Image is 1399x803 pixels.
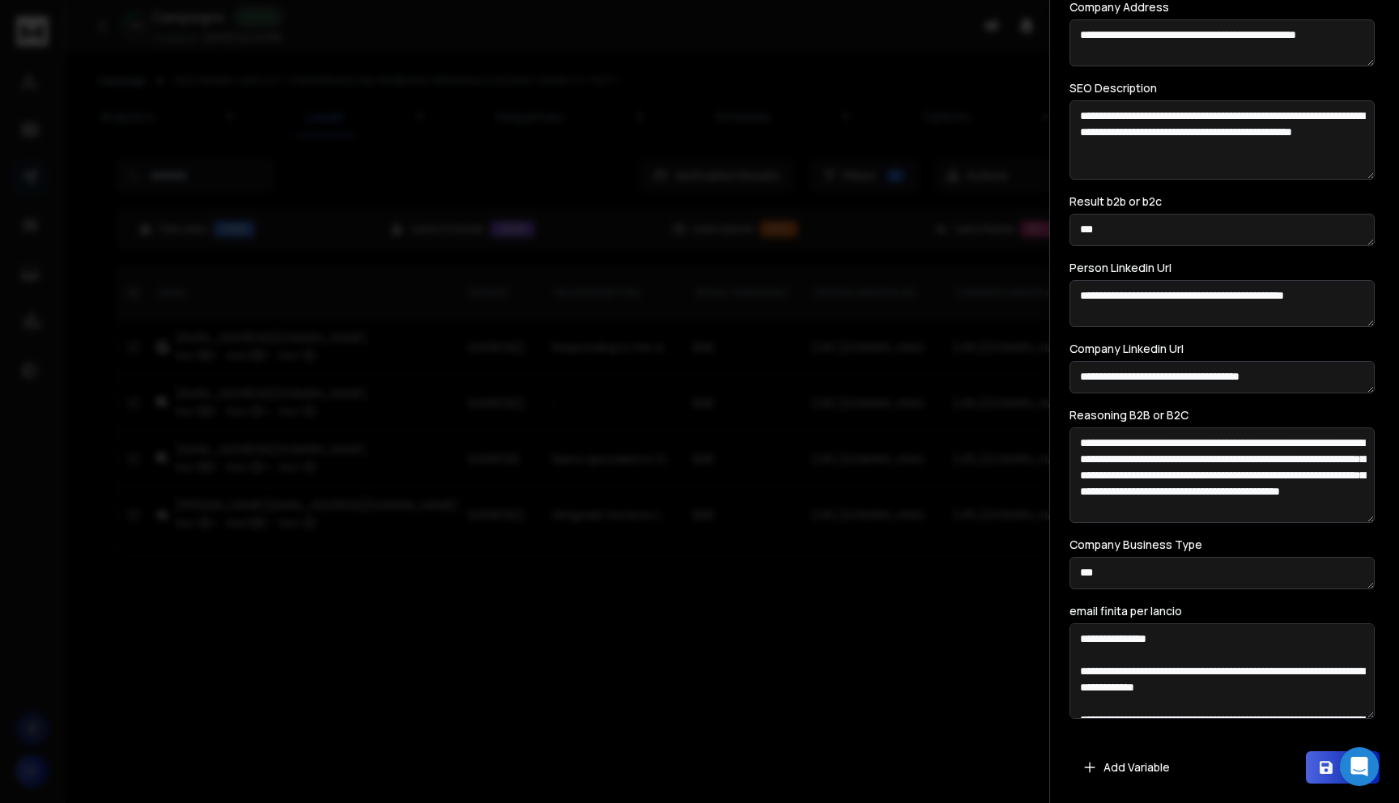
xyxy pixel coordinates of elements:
label: SEO Description [1069,83,1157,94]
label: Company Linkedin Url [1069,343,1184,355]
button: Save [1306,751,1380,784]
label: email finita per lancio [1069,605,1182,617]
label: Reasoning B2B or B2C [1069,410,1189,421]
label: Company Address [1069,2,1169,13]
div: Open Intercom Messenger [1340,747,1379,786]
label: Person Linkedin Url [1069,262,1172,274]
label: Company Business Type [1069,539,1202,550]
button: Add Variable [1069,751,1183,784]
label: Result b2b or b2c [1069,196,1162,207]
